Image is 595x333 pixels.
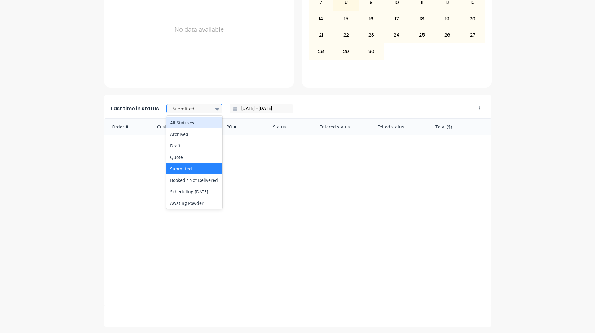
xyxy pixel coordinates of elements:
div: 29 [334,43,359,59]
input: Filter by date [237,104,290,113]
div: Total ($) [429,119,491,135]
div: 14 [309,11,333,27]
div: 20 [460,11,485,27]
span: Last time in status [111,105,159,112]
div: 25 [410,27,434,43]
div: 24 [384,27,409,43]
div: 17 [384,11,409,27]
div: Submitted [166,163,222,174]
div: 15 [334,11,359,27]
div: Awating Powder [166,197,222,209]
div: Customer [151,119,221,135]
div: Scheduling [DATE] [166,186,222,197]
div: Status [267,119,313,135]
div: 23 [359,27,384,43]
div: 26 [435,27,460,43]
div: Order # [104,119,151,135]
div: 21 [309,27,333,43]
div: 16 [359,11,384,27]
div: 28 [309,43,333,59]
div: 22 [334,27,359,43]
div: 30 [359,43,384,59]
div: 19 [435,11,460,27]
div: Entered status [313,119,371,135]
div: 27 [460,27,485,43]
div: All Statuses [166,117,222,128]
div: 18 [410,11,434,27]
div: Booked / Not Delivered [166,174,222,186]
div: Exited status [371,119,429,135]
div: Draft [166,140,222,151]
div: Quote [166,151,222,163]
div: Archived [166,128,222,140]
div: PO # [220,119,267,135]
